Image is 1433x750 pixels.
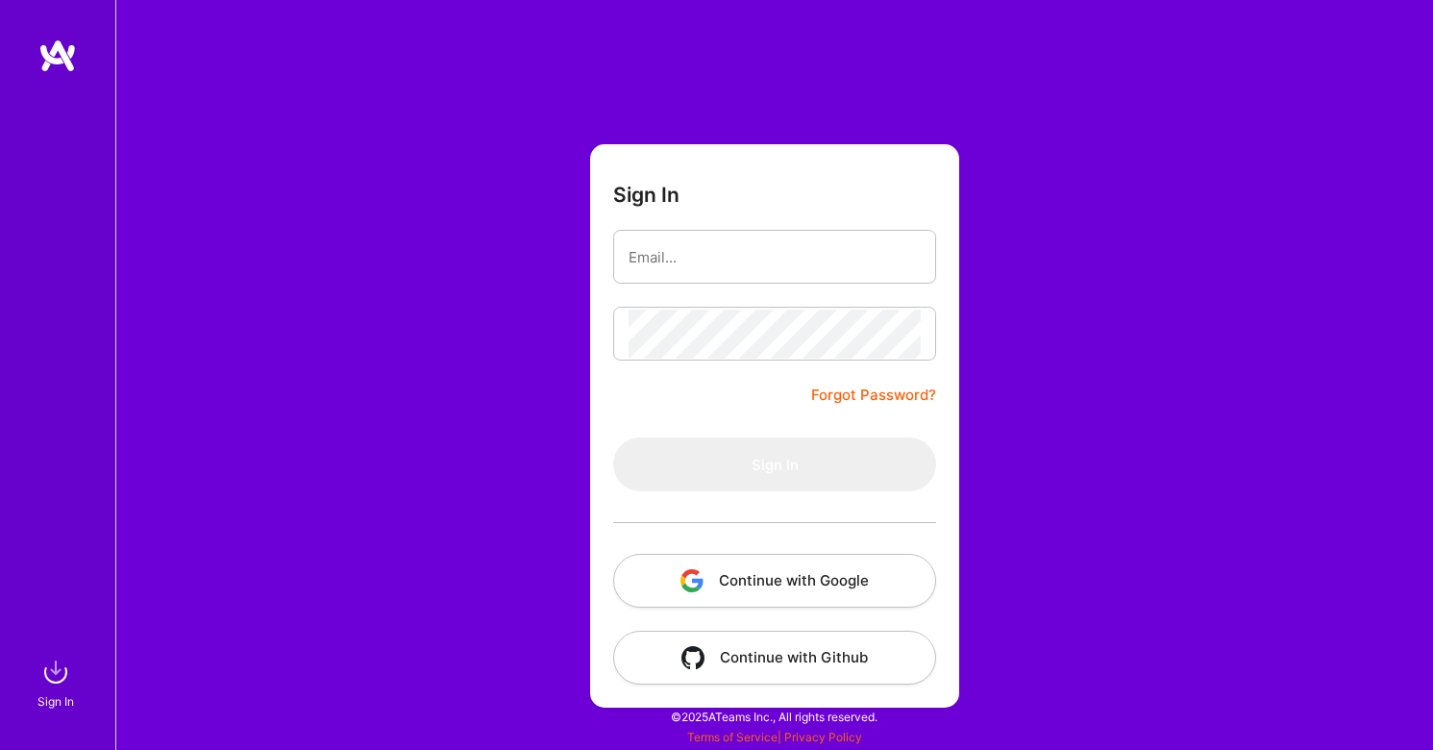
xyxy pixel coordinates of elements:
[613,437,936,491] button: Sign In
[784,730,862,744] a: Privacy Policy
[40,653,75,712] a: sign inSign In
[687,730,862,744] span: |
[38,38,77,73] img: logo
[687,730,778,744] a: Terms of Service
[37,653,75,691] img: sign in
[115,692,1433,740] div: © 2025 ATeams Inc., All rights reserved.
[613,631,936,685] button: Continue with Github
[680,569,704,592] img: icon
[681,646,704,669] img: icon
[811,384,936,407] a: Forgot Password?
[613,554,936,608] button: Continue with Google
[37,691,74,712] div: Sign In
[629,233,921,282] input: Email...
[613,183,679,207] h3: Sign In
